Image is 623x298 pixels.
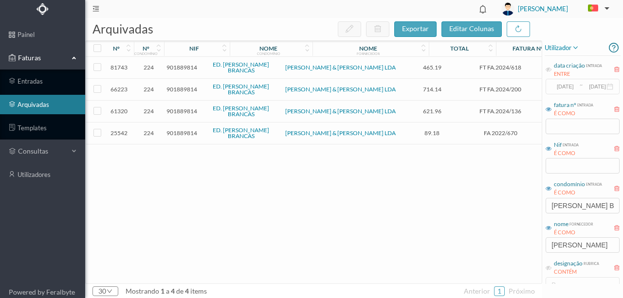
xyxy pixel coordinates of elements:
[509,287,535,295] span: próximo
[285,107,396,115] a: [PERSON_NAME] & [PERSON_NAME] LDA
[468,64,533,71] span: FT FA.2024/618
[554,101,576,109] div: fatura nº
[554,220,568,228] div: nome
[285,129,396,137] a: [PERSON_NAME] & [PERSON_NAME] LDA
[189,45,199,52] div: nif
[441,21,502,37] button: editar colunas
[166,107,197,115] span: 901889814
[169,287,176,295] span: 4
[37,3,49,15] img: Logo
[259,45,277,52] div: nome
[257,52,280,55] div: condomínio
[401,86,463,93] span: 714.14
[401,64,463,71] span: 465.19
[18,146,67,156] span: consultas
[166,64,197,71] span: 901889814
[401,107,463,115] span: 621.96
[580,1,613,17] button: PT
[538,126,596,140] span: Manutenção / Reparações
[554,149,579,158] div: É COMO
[576,101,593,108] div: entrada
[183,287,190,295] span: 4
[166,129,197,137] span: 901889814
[568,220,593,227] div: fornecedor
[450,45,469,52] div: total
[585,61,602,69] div: entrada
[554,109,593,118] div: É COMO
[359,45,377,52] div: nome
[562,140,579,148] div: entrada
[583,259,599,266] div: rubrica
[166,287,169,295] span: a
[213,126,269,140] a: ED. [PERSON_NAME] BRANCAS
[113,45,120,52] div: nº
[213,105,269,118] a: ED. [PERSON_NAME] BRANCAS
[159,287,166,295] span: 1
[538,104,596,119] span: Manutenção / Reparações
[554,259,583,268] div: designação
[285,86,396,93] a: [PERSON_NAME] & [PERSON_NAME] LDA
[107,107,131,115] span: 61320
[545,42,579,53] span: utilizador
[554,228,593,237] div: É COMO
[554,268,599,276] div: CONTÉM
[176,287,183,295] span: de
[92,21,153,36] span: arquivadas
[136,129,162,137] span: 224
[554,61,585,70] div: data criação
[136,107,162,115] span: 224
[190,287,207,295] span: items
[554,189,602,197] div: É COMO
[476,3,489,16] i: icon: bell
[402,24,429,33] span: exportar
[92,5,99,12] i: icon: menu-fold
[136,64,162,71] span: 224
[513,45,543,52] div: fatura nº
[107,86,131,93] span: 66223
[538,60,596,75] span: Manutenção / Reparações
[107,64,131,71] span: 81743
[16,53,69,63] span: Faturas
[468,107,533,115] span: FT FA.2024/136
[468,86,533,93] span: FT FA.2024/200
[143,45,149,52] div: nº
[106,288,112,294] i: icon: down
[464,287,490,295] span: anterior
[285,64,396,71] a: [PERSON_NAME] & [PERSON_NAME] LDA
[357,52,380,55] div: fornecedor
[554,70,602,78] div: ENTRE
[585,180,602,187] div: entrada
[213,83,269,96] a: ED. [PERSON_NAME] BRANCAS
[554,140,562,149] div: Nif
[554,180,585,189] div: condomínio
[134,52,158,55] div: condomínio
[126,287,159,295] span: mostrando
[494,286,505,296] li: 1
[538,82,596,97] span: Manutenção / Reparações
[468,129,533,137] span: FA 2022/670
[213,61,269,74] a: ED. [PERSON_NAME] BRANCAS
[107,129,131,137] span: 25542
[394,21,437,37] button: exportar
[501,2,514,16] img: user_titan3.af2715ee.jpg
[166,86,197,93] span: 901889814
[136,86,162,93] span: 224
[609,40,619,55] i: icon: question-circle-o
[401,129,463,137] span: 89.18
